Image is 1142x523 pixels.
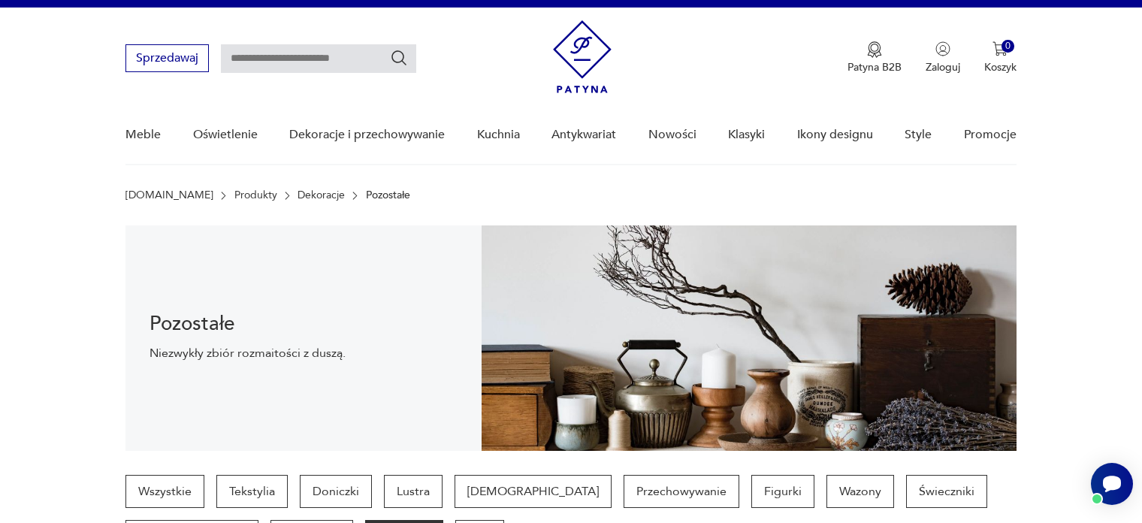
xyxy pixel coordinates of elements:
button: Patyna B2B [847,41,902,74]
iframe: Smartsupp widget button [1091,463,1133,505]
a: Promocje [964,106,1017,164]
a: [DEMOGRAPHIC_DATA] [455,475,612,508]
a: Przechowywanie [624,475,739,508]
a: Klasyki [728,106,765,164]
button: Zaloguj [926,41,960,74]
img: Ikonka użytkownika [935,41,950,56]
button: Szukaj [390,49,408,67]
a: Tekstylia [216,475,288,508]
p: Pozostałe [366,189,410,201]
p: Koszyk [984,60,1017,74]
a: Sprzedawaj [125,54,209,65]
a: [DOMAIN_NAME] [125,189,213,201]
button: Sprzedawaj [125,44,209,72]
a: Nowości [648,106,696,164]
p: Zaloguj [926,60,960,74]
a: Wazony [826,475,894,508]
img: Patyna - sklep z meblami i dekoracjami vintage [553,20,612,93]
h1: Pozostałe [150,315,458,333]
img: Dekoracje Pozostałe [482,225,1016,451]
img: Ikona koszyka [992,41,1008,56]
a: Ikona medaluPatyna B2B [847,41,902,74]
a: Świeczniki [906,475,987,508]
a: Oświetlenie [193,106,258,164]
a: Figurki [751,475,814,508]
img: Ikona medalu [867,41,882,58]
a: Produkty [234,189,277,201]
p: Patyna B2B [847,60,902,74]
a: Meble [125,106,161,164]
a: Kuchnia [477,106,520,164]
a: Dekoracje [298,189,345,201]
a: Ikony designu [797,106,873,164]
button: 0Koszyk [984,41,1017,74]
div: 0 [1002,40,1014,53]
a: Style [905,106,932,164]
p: Niezwykły zbiór rozmaitości z duszą. [150,345,458,361]
a: Doniczki [300,475,372,508]
a: Antykwariat [551,106,616,164]
a: Wszystkie [125,475,204,508]
a: Lustra [384,475,443,508]
a: Dekoracje i przechowywanie [289,106,445,164]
